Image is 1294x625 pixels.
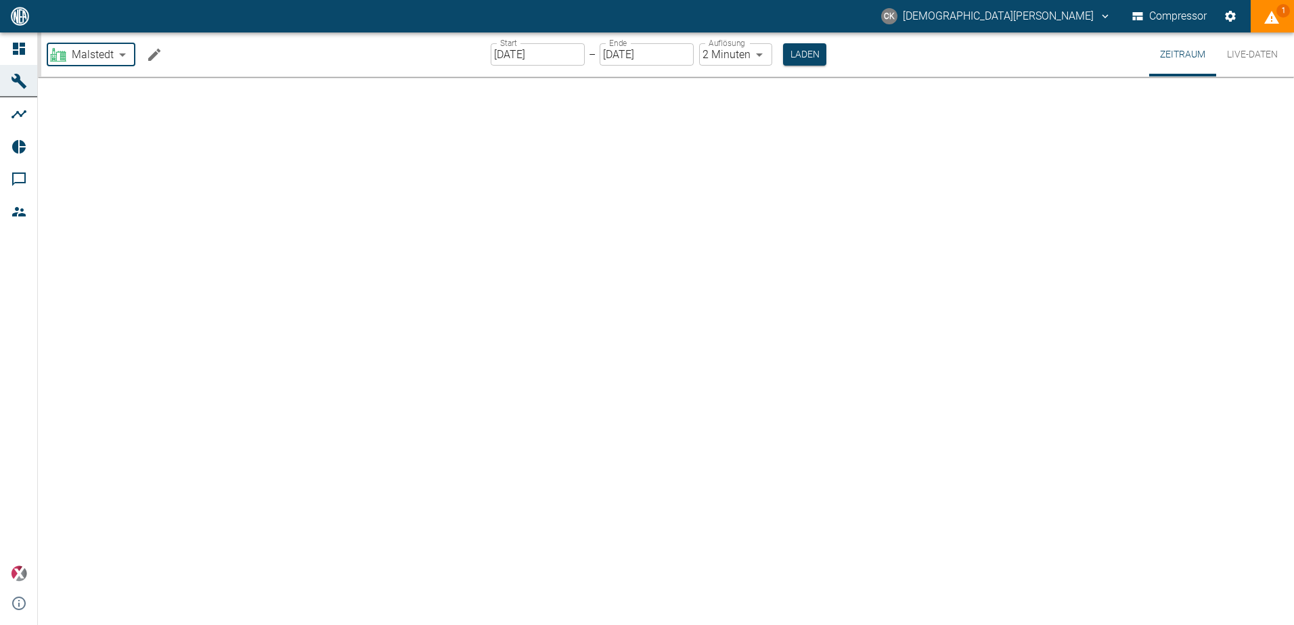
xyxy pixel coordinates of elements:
[609,37,627,49] label: Ende
[699,43,772,66] div: 2 Minuten
[9,7,30,25] img: logo
[72,47,114,62] span: Malstedt
[881,8,897,24] div: CK
[141,41,168,68] button: Machine bearbeiten
[783,43,826,66] button: Laden
[491,43,585,66] input: DD.MM.YYYY
[11,565,27,582] img: Xplore Logo
[1218,4,1243,28] button: Einstellungen
[500,37,517,49] label: Start
[1276,4,1290,18] span: 1
[600,43,694,66] input: DD.MM.YYYY
[589,47,596,62] p: –
[1216,32,1289,76] button: Live-Daten
[50,47,114,63] a: Malstedt
[1130,4,1210,28] button: Compressor
[879,4,1113,28] button: christian.kraft@arcanum-energy.de
[709,37,745,49] label: Auflösung
[1149,32,1216,76] button: Zeitraum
